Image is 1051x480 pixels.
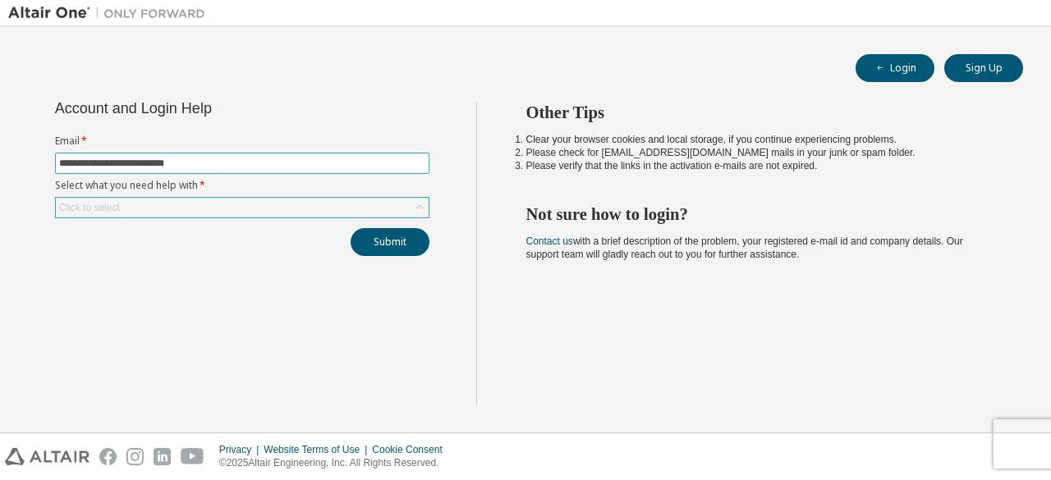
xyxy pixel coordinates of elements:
li: Please verify that the links in the activation e-mails are not expired. [526,159,994,172]
li: Please check for [EMAIL_ADDRESS][DOMAIN_NAME] mails in your junk or spam folder. [526,146,994,159]
button: Sign Up [944,54,1023,82]
li: Clear your browser cookies and local storage, if you continue experiencing problems. [526,133,994,146]
label: Email [55,135,429,148]
img: linkedin.svg [154,448,171,465]
label: Select what you need help with [55,179,429,192]
span: with a brief description of the problem, your registered e-mail id and company details. Our suppo... [526,235,963,260]
img: instagram.svg [126,448,144,465]
div: Click to select [59,201,120,214]
img: youtube.svg [181,448,204,465]
img: facebook.svg [99,448,117,465]
div: Cookie Consent [372,443,452,456]
div: Account and Login Help [55,102,355,115]
p: © 2025 Altair Engineering, Inc. All Rights Reserved. [219,456,452,470]
a: Contact us [526,235,573,247]
div: Click to select [56,198,429,217]
button: Login [856,54,934,82]
img: Altair One [8,5,213,21]
button: Submit [351,228,429,256]
img: altair_logo.svg [5,448,89,465]
h2: Other Tips [526,102,994,123]
h2: Not sure how to login? [526,203,994,225]
div: Privacy [219,443,264,456]
div: Website Terms of Use [264,443,372,456]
